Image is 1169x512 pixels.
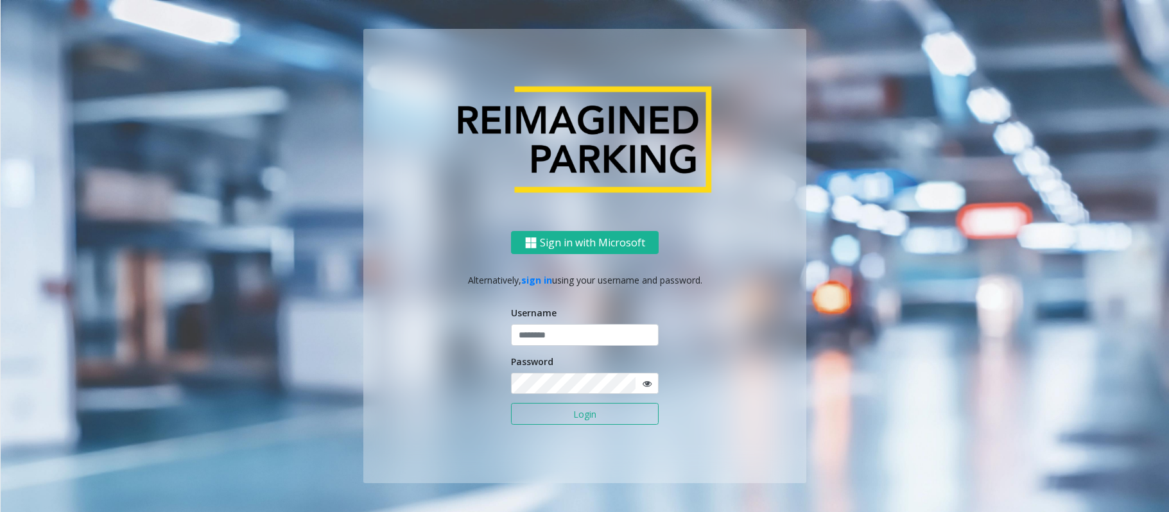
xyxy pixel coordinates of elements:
label: Password [511,355,553,368]
button: Login [511,403,659,425]
button: Sign in with Microsoft [511,231,659,255]
label: Username [511,306,557,320]
p: Alternatively, using your username and password. [376,273,793,287]
a: sign in [521,274,552,286]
